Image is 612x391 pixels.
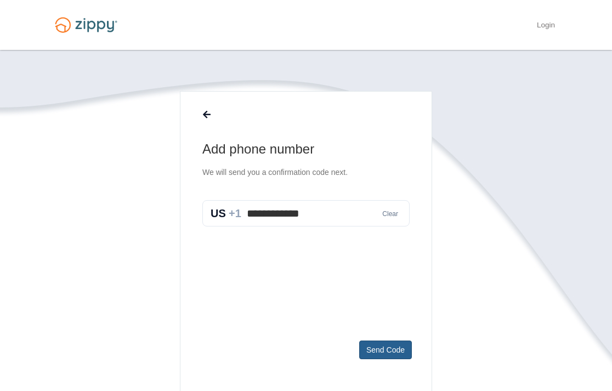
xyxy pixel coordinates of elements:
[202,167,410,178] p: We will send you a confirmation code next.
[202,140,410,158] h1: Add phone number
[537,21,555,32] a: Login
[359,341,412,359] button: Send Code
[48,12,124,38] img: Logo
[379,209,401,219] button: Clear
